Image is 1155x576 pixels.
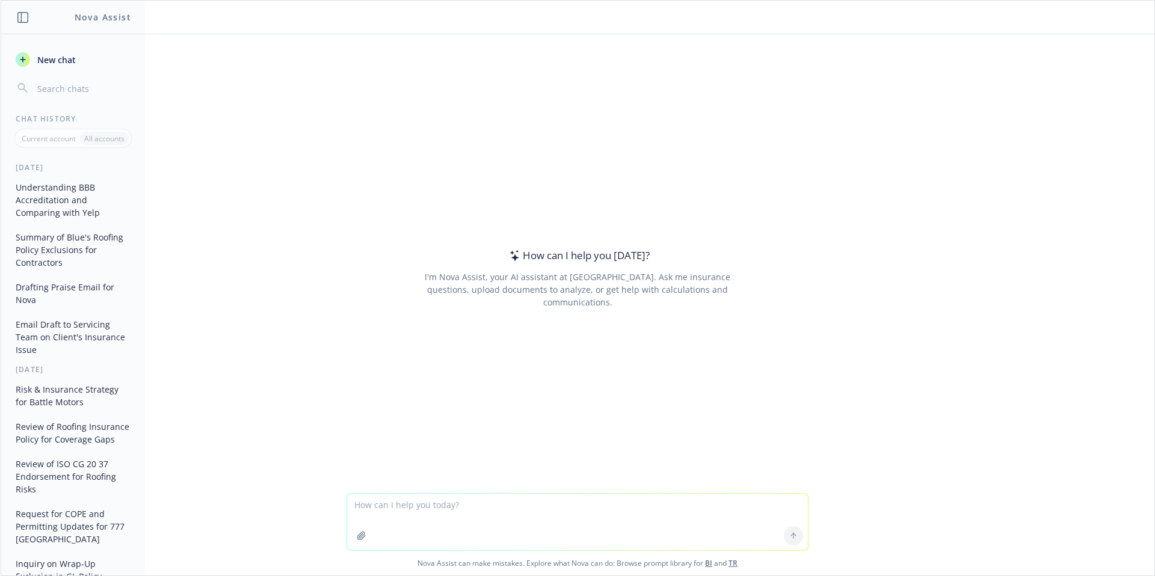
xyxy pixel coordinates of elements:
[11,504,135,549] button: Request for COPE and Permitting Updates for 777 [GEOGRAPHIC_DATA]
[1,162,145,173] div: [DATE]
[506,248,650,263] div: How can I help you [DATE]?
[705,558,712,568] a: BI
[408,271,747,308] div: I'm Nova Assist, your AI assistant at [GEOGRAPHIC_DATA]. Ask me insurance questions, upload docum...
[11,314,135,360] button: Email Draft to Servicing Team on Client's Insurance Issue
[11,417,135,449] button: Review of Roofing Insurance Policy for Coverage Gaps
[22,133,76,144] p: Current account
[84,133,125,144] p: All accounts
[11,454,135,499] button: Review of ISO CG 20 37 Endorsement for Roofing Risks
[11,379,135,412] button: Risk & Insurance Strategy for Battle Motors
[11,177,135,222] button: Understanding BBB Accreditation and Comparing with Yelp
[11,49,135,70] button: New chat
[1,114,145,124] div: Chat History
[35,54,76,66] span: New chat
[35,80,131,97] input: Search chats
[5,551,1150,575] span: Nova Assist can make mistakes. Explore what Nova can do: Browse prompt library for and
[1,364,145,375] div: [DATE]
[11,227,135,272] button: Summary of Blue's Roofing Policy Exclusions for Contractors
[75,11,131,23] h1: Nova Assist
[11,277,135,310] button: Drafting Praise Email for Nova
[728,558,738,568] a: TR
